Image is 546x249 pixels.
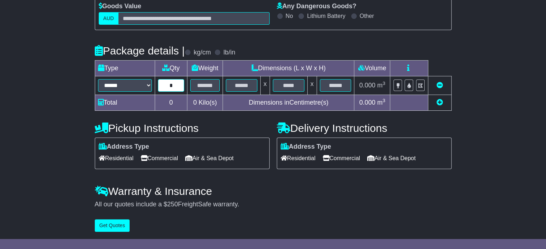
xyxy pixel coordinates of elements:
[277,3,356,10] label: Any Dangerous Goods?
[185,153,234,164] span: Air & Sea Depot
[223,95,354,111] td: Dimensions in Centimetre(s)
[155,95,187,111] td: 0
[437,82,443,89] a: Remove this item
[359,82,375,89] span: 0.000
[95,219,130,232] button: Get Quotes
[223,61,354,76] td: Dimensions (L x W x H)
[99,3,141,10] label: Goods Value
[95,45,185,57] h4: Package details |
[95,95,155,111] td: Total
[377,99,386,106] span: m
[193,99,197,106] span: 0
[223,49,235,57] label: lb/in
[383,98,386,103] sup: 3
[167,201,178,208] span: 250
[286,13,293,19] label: No
[155,61,187,76] td: Qty
[437,99,443,106] a: Add new item
[260,76,270,95] td: x
[360,13,374,19] label: Other
[307,76,317,95] td: x
[187,61,223,76] td: Weight
[281,153,316,164] span: Residential
[193,49,211,57] label: kg/cm
[141,153,178,164] span: Commercial
[367,153,416,164] span: Air & Sea Depot
[354,61,390,76] td: Volume
[187,95,223,111] td: Kilo(s)
[359,99,375,106] span: 0.000
[99,12,119,25] label: AUD
[99,153,134,164] span: Residential
[307,13,345,19] label: Lithium Battery
[377,82,386,89] span: m
[95,185,452,197] h4: Warranty & Insurance
[95,122,270,134] h4: Pickup Instructions
[277,122,452,134] h4: Delivery Instructions
[281,143,331,151] label: Address Type
[95,201,452,209] div: All our quotes include a $ FreightSafe warranty.
[383,81,386,86] sup: 3
[95,61,155,76] td: Type
[99,143,149,151] label: Address Type
[323,153,360,164] span: Commercial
